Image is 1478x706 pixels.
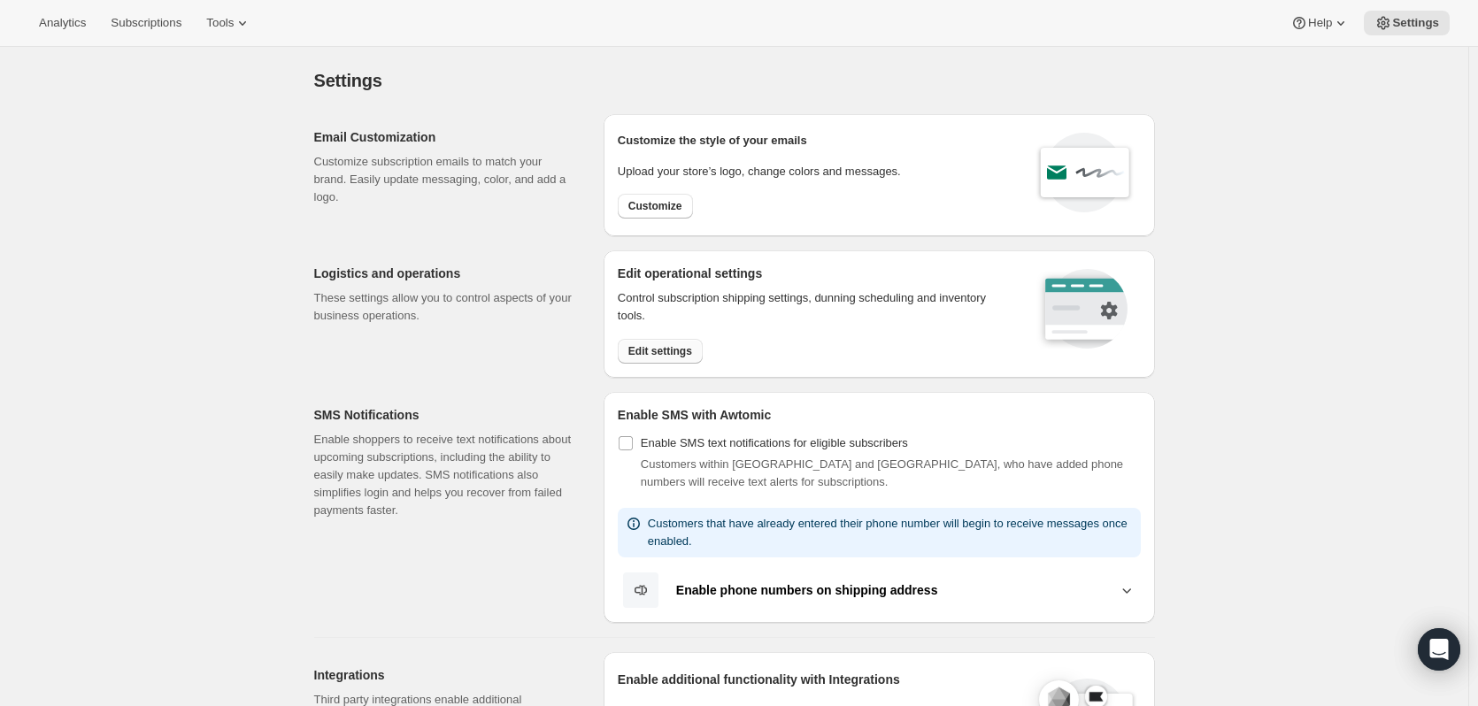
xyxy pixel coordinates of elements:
[618,671,1021,688] h2: Enable additional functionality with Integrations
[206,16,234,30] span: Tools
[314,265,575,282] h2: Logistics and operations
[641,436,908,449] span: Enable SMS text notifications for eligible subscribers
[314,153,575,206] p: Customize subscription emails to match your brand. Easily update messaging, color, and add a logo.
[676,583,938,597] b: Enable phone numbers on shipping address
[618,339,703,364] button: Edit settings
[314,128,575,146] h2: Email Customization
[618,132,807,150] p: Customize the style of your emails
[1392,16,1439,30] span: Settings
[1308,16,1332,30] span: Help
[1364,11,1450,35] button: Settings
[618,163,901,180] p: Upload your store’s logo, change colors and messages.
[618,194,693,219] button: Customize
[314,71,382,90] span: Settings
[641,457,1123,488] span: Customers within [GEOGRAPHIC_DATA] and [GEOGRAPHIC_DATA], who have added phone numbers will recei...
[618,572,1141,609] button: Enable phone numbers on shipping address
[196,11,262,35] button: Tools
[628,199,682,213] span: Customize
[628,344,692,358] span: Edit settings
[1280,11,1360,35] button: Help
[1418,628,1460,671] div: Open Intercom Messenger
[618,289,1013,325] p: Control subscription shipping settings, dunning scheduling and inventory tools.
[314,666,575,684] h2: Integrations
[314,289,575,325] p: These settings allow you to control aspects of your business operations.
[314,406,575,424] h2: SMS Notifications
[111,16,181,30] span: Subscriptions
[28,11,96,35] button: Analytics
[39,16,86,30] span: Analytics
[618,406,1141,424] h2: Enable SMS with Awtomic
[100,11,192,35] button: Subscriptions
[314,431,575,519] p: Enable shoppers to receive text notifications about upcoming subscriptions, including the ability...
[648,515,1134,550] p: Customers that have already entered their phone number will begin to receive messages once enabled.
[618,265,1013,282] h2: Edit operational settings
